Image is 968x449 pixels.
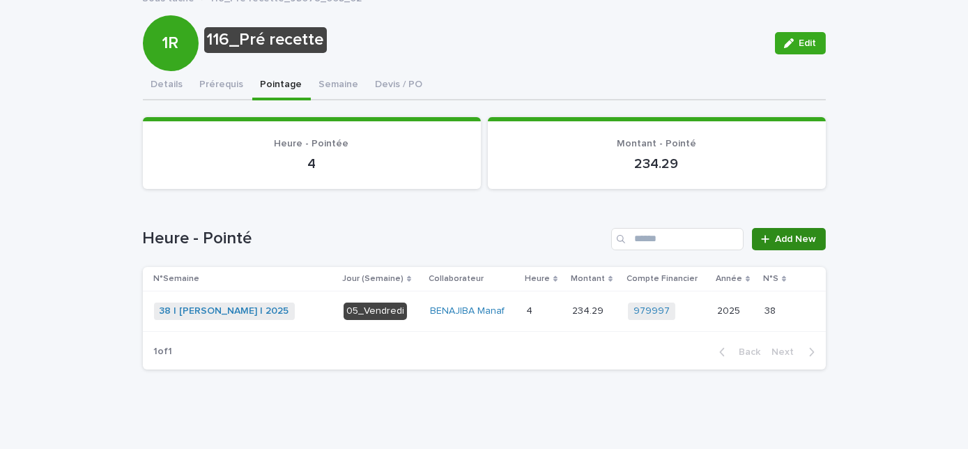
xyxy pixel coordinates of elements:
p: 38 [765,303,778,317]
button: Next [767,346,826,358]
span: Heure - Pointée [275,139,349,149]
button: Devis / PO [367,71,431,100]
div: 116_Pré recette [204,27,327,53]
a: 38 | [PERSON_NAME] | 2025 [160,305,289,317]
p: Collaborateur [429,271,484,287]
p: Compte Financier [627,271,698,287]
p: N°Semaine [154,271,200,287]
p: 1 of 1 [143,335,184,369]
button: Pointage [252,71,311,100]
p: 234.29 [572,303,606,317]
p: Jour (Semaine) [342,271,404,287]
a: Add New [752,228,825,250]
span: Next [772,347,803,357]
input: Search [611,228,744,250]
p: 4 [160,155,464,172]
a: BENAJIBA Manaf [430,305,505,317]
p: Heure [525,271,550,287]
tr: 38 | [PERSON_NAME] | 2025 05_VendrediBENAJIBA Manaf 44 234.29234.29 979997 20252025 3838 [143,291,826,331]
p: 234.29 [505,155,809,172]
button: Prérequis [192,71,252,100]
button: Semaine [311,71,367,100]
p: Année [716,271,742,287]
h1: Heure - Pointé [143,229,606,249]
p: Montant [571,271,605,287]
span: Add New [776,234,817,244]
span: Edit [799,38,817,48]
p: N°S [763,271,778,287]
span: Montant - Pointé [617,139,696,149]
p: 4 [526,303,535,317]
p: 2025 [717,303,743,317]
button: Details [143,71,192,100]
span: Back [731,347,761,357]
div: 05_Vendredi [344,303,407,320]
button: Edit [775,32,826,54]
a: 979997 [633,305,670,317]
button: Back [708,346,767,358]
